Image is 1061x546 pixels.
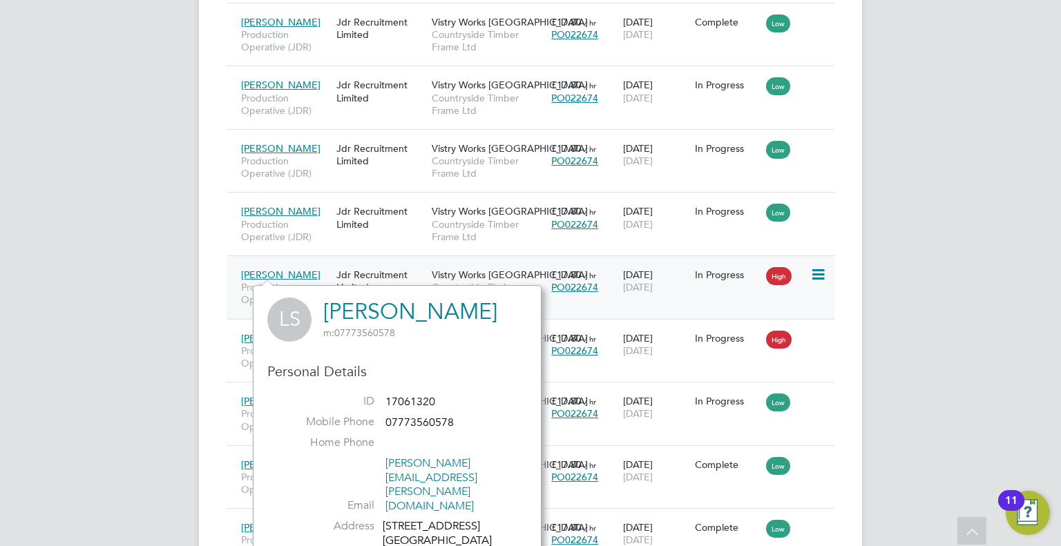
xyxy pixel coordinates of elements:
span: 07773560578 [385,416,454,429]
span: PO022674 [551,534,598,546]
div: 11 [1005,500,1017,518]
a: [PERSON_NAME] [PERSON_NAME]Production Operative (JDR)Jdr Recruitment LimitedVistry Works [GEOGRAP... [238,324,834,336]
span: £17.80 [551,395,582,407]
span: [PERSON_NAME] [241,521,321,534]
span: Production Operative (JDR) [241,92,329,117]
button: Open Resource Center, 11 new notifications [1006,491,1050,535]
span: / hr [584,333,596,344]
a: [PERSON_NAME]Production Operative (JDR)Jdr Recruitment LimitedVistry Works [GEOGRAPHIC_DATA]Count... [238,71,834,83]
div: In Progress [695,205,760,217]
label: Home Phone [278,436,374,450]
span: High [766,331,792,349]
span: Production Operative (JDR) [241,28,329,53]
span: Countryside Timber Frame Ltd [432,92,544,117]
h3: Personal Details [267,362,527,380]
span: [DATE] [623,344,653,357]
span: Vistry Works [GEOGRAPHIC_DATA] [432,142,588,155]
span: High [766,267,792,285]
span: [DATE] [623,534,653,546]
div: [DATE] [620,451,691,490]
span: [PERSON_NAME] [241,79,321,91]
div: Complete [695,521,760,534]
span: Production Operative (JDR) [241,155,329,179]
span: £17.80 [551,205,582,217]
div: In Progress [695,395,760,407]
span: [PERSON_NAME] [241,395,321,407]
div: In Progress [695,332,760,344]
a: [PERSON_NAME]Production Operative (JDR)Jdr Recruitment LimitedVistry Works [GEOGRAPHIC_DATA]Count... [238,197,834,209]
span: [PERSON_NAME] [241,458,321,471]
span: PO022674 [551,218,598,231]
div: Complete [695,458,760,471]
span: PO022674 [551,155,598,167]
a: [PERSON_NAME]Production Operative (JDR)Jdr Recruitment LimitedVistry Works [GEOGRAPHIC_DATA]Count... [238,8,834,20]
span: Vistry Works [GEOGRAPHIC_DATA] [432,269,588,281]
span: Vistry Works [GEOGRAPHIC_DATA] [432,205,588,217]
span: / hr [584,270,596,280]
span: [DATE] [623,471,653,483]
span: 17061320 [385,396,435,409]
span: / hr [584,206,596,217]
span: [DATE] [623,218,653,231]
span: [PERSON_NAME] [241,16,321,28]
span: [DATE] [623,155,653,167]
div: [DATE] [620,198,691,237]
span: Low [766,77,790,95]
span: Low [766,14,790,32]
div: Jdr Recruitment Limited [333,72,428,110]
div: [DATE] [620,9,691,48]
span: £17.80 [551,79,582,91]
span: Production Operative (JDR) [241,344,329,369]
span: [DATE] [623,92,653,104]
span: £17.80 [551,269,582,281]
span: Vistry Works [GEOGRAPHIC_DATA] [432,16,588,28]
span: Vistry Works [GEOGRAPHIC_DATA] [432,79,588,91]
div: [DATE] [620,262,691,300]
div: Complete [695,16,760,28]
span: PO022674 [551,281,598,293]
span: £17.80 [551,458,582,471]
span: [PERSON_NAME] [241,205,321,217]
span: / hr [584,17,596,28]
a: [PERSON_NAME] [323,298,497,325]
span: Countryside Timber Frame Ltd [432,155,544,179]
span: PO022674 [551,28,598,41]
span: LS [267,298,312,342]
span: £17.80 [551,332,582,344]
span: Countryside Timber Frame Ltd [432,28,544,53]
span: [DATE] [623,407,653,420]
span: Production Operative (JDR) [241,218,329,243]
span: Low [766,520,790,538]
a: [PERSON_NAME]Production Operative (JDR)Jdr Recruitment LimitedVistry Works [GEOGRAPHIC_DATA]Count... [238,514,834,525]
label: Address [278,519,374,534]
div: [DATE] [620,72,691,110]
label: Email [278,498,374,513]
div: In Progress [695,142,760,155]
span: £17.80 [551,521,582,534]
span: Countryside Timber Frame Ltd [432,281,544,306]
a: [PERSON_NAME]Production Operative (JDR)Jdr Recruitment LimitedVistry Works [GEOGRAPHIC_DATA]Count... [238,387,834,399]
span: Low [766,204,790,222]
span: Production Operative (JDR) [241,471,329,496]
a: [PERSON_NAME]Production Operative (JDR)Jdr Recruitment LimitedVistry Works [GEOGRAPHIC_DATA]Count... [238,261,834,273]
span: £17.80 [551,16,582,28]
span: / hr [584,396,596,407]
span: Countryside Timber Frame Ltd [432,218,544,243]
a: [PERSON_NAME]Production Operative (JDR)Jdr Recruitment LimitedVistry Works [GEOGRAPHIC_DATA]Count... [238,135,834,146]
span: Low [766,141,790,159]
label: Mobile Phone [278,415,374,429]
div: Jdr Recruitment Limited [333,198,428,237]
label: ID [278,394,374,409]
span: PO022674 [551,471,598,483]
span: [DATE] [623,281,653,293]
div: [DATE] [620,135,691,174]
div: In Progress [695,79,760,91]
span: Low [766,457,790,475]
span: m: [323,326,334,339]
span: / hr [584,144,596,154]
span: Low [766,393,790,411]
a: [PERSON_NAME]Production Operative (JDR)Jdr Recruitment LimitedVistry Works [GEOGRAPHIC_DATA]Count... [238,451,834,462]
div: [DATE] [620,325,691,364]
span: [PERSON_NAME] [PERSON_NAME] [241,332,403,344]
span: PO022674 [551,92,598,104]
